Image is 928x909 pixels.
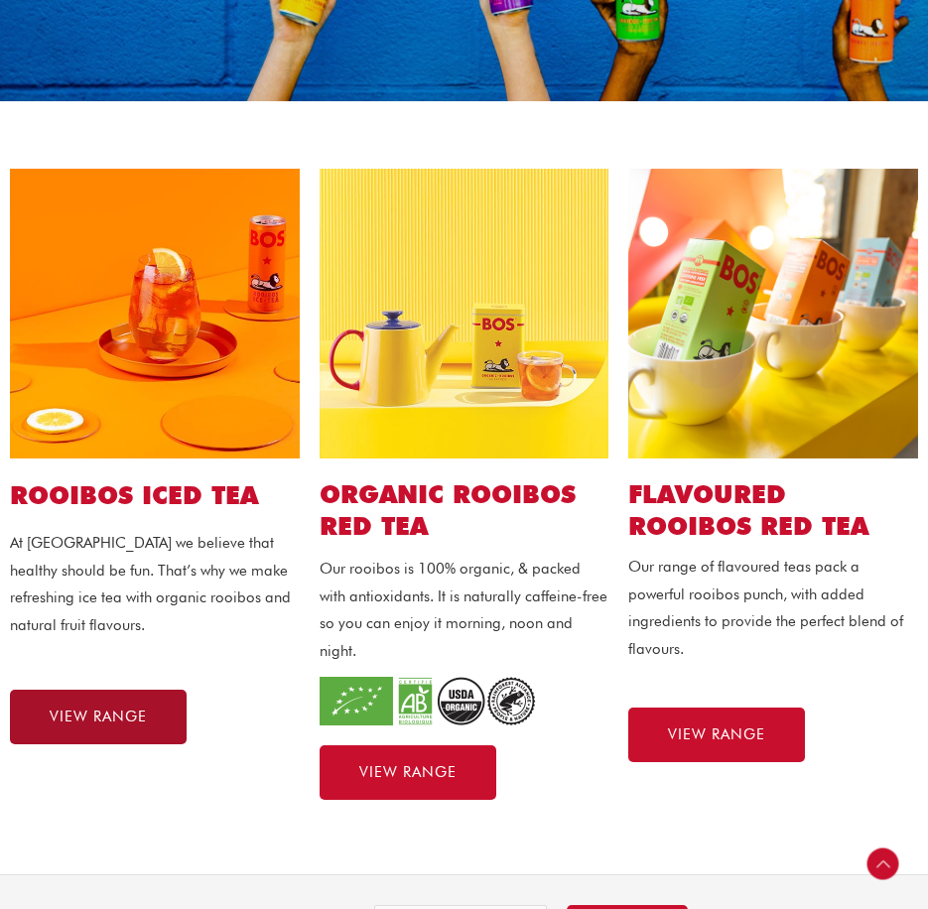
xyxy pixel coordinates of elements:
[10,169,300,458] img: peach
[628,554,918,664] p: Our range of flavoured teas pack a powerful rooibos punch, with added ingredients to provide the ...
[320,556,609,666] p: Our rooibos is 100% organic, & packed with antioxidants. It is naturally caffeine-free so you can...
[10,690,187,744] a: VIEW RANGE
[320,677,540,725] img: organic_2
[320,478,609,543] h2: ORGANIC ROOIBOS RED TEA
[320,169,609,458] img: hot-tea-2-copy
[10,530,300,640] p: At [GEOGRAPHIC_DATA] we believe that healthy should be fun. That’s why we make refreshing ice tea...
[10,478,300,513] h1: ROOIBOS ICED TEA
[668,727,765,742] span: VIEW RANGE
[628,478,918,543] h2: FLAVOURED ROOIBOS RED TEA
[359,765,457,780] span: VIEW RANGE
[50,710,147,724] span: VIEW RANGE
[628,708,805,762] a: VIEW RANGE
[320,745,496,800] a: VIEW RANGE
